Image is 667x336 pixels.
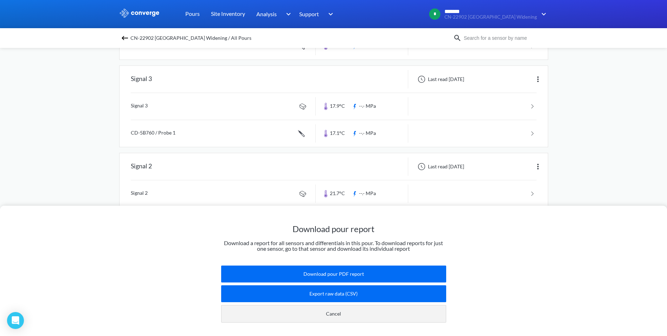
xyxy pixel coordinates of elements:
img: backspace.svg [121,34,129,42]
img: logo_ewhite.svg [119,8,160,18]
button: Cancel [221,305,446,323]
button: Download pour PDF report [221,266,446,282]
div: Open Intercom Messenger [7,312,24,329]
span: CN-22902 [GEOGRAPHIC_DATA] Widening / All Pours [130,33,251,43]
span: Analysis [256,10,277,18]
h1: Download pour report [221,223,446,235]
p: Download a report for all sensors and differentials in this pour. To download reports for just on... [221,240,446,251]
button: Export raw data (CSV) [221,285,446,302]
input: Search for a sensor by name [462,34,547,42]
img: icon-search.svg [453,34,462,42]
img: downArrow.svg [281,10,293,18]
img: downArrow.svg [537,10,548,18]
img: downArrow.svg [324,10,335,18]
span: CN-22902 [GEOGRAPHIC_DATA] Widening [444,14,537,20]
span: Support [299,10,319,18]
